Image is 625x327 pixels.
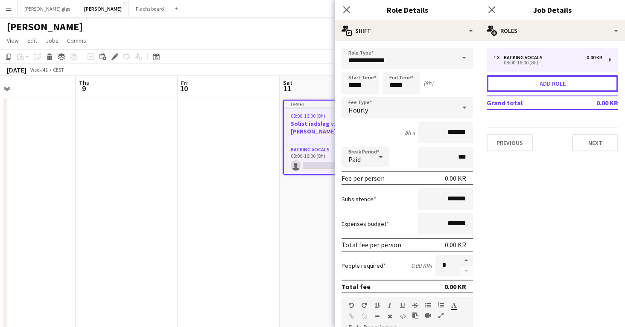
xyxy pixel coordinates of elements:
[451,302,457,309] button: Text Color
[335,20,480,41] div: Shift
[342,195,376,203] label: Subsistence
[425,302,431,309] button: Unordered List
[480,20,625,41] div: Roles
[291,113,325,119] span: 08:00-16:00 (8h)
[348,106,368,114] span: Hourly
[342,174,385,182] div: Fee per person
[348,155,361,164] span: Paid
[342,220,389,228] label: Expenses budget
[284,101,378,107] div: Draft
[180,84,188,93] span: 10
[342,282,371,291] div: Total fee
[24,35,41,46] a: Edit
[423,79,433,87] div: (8h)
[284,145,378,174] app-card-role: Backing Vocals0/108:00-16:00 (8h)
[411,262,432,269] div: 0.00 KR x
[412,312,418,319] button: Paste as plain text
[412,302,418,309] button: Strikethrough
[487,75,618,92] button: Add role
[342,240,401,249] div: Total fee per person
[504,55,546,61] div: Backing Vocals
[445,240,466,249] div: 0.00 KR
[282,84,292,93] span: 11
[342,262,386,269] label: People required
[445,174,466,182] div: 0.00 KR
[587,55,602,61] div: 0.00 KR
[3,35,22,46] a: View
[487,134,533,151] button: Previous
[438,312,444,319] button: Fullscreen
[438,302,444,309] button: Ordered List
[18,0,77,17] button: [PERSON_NAME] gigs
[28,67,50,73] span: Week 41
[374,313,380,320] button: Horizontal Line
[42,35,62,46] a: Jobs
[27,37,37,44] span: Edit
[7,37,19,44] span: View
[67,37,86,44] span: Comms
[283,100,379,175] app-job-card: Draft08:00-16:00 (8h)0/1Solist indslag v. [PERSON_NAME] til bryllup ([PERSON_NAME] sidste bekræft...
[444,282,466,291] div: 0.00 KR
[374,302,380,309] button: Bold
[459,255,473,266] button: Increase
[46,37,58,44] span: Jobs
[64,35,90,46] a: Comms
[78,84,90,93] span: 9
[77,0,129,17] button: [PERSON_NAME]
[348,302,354,309] button: Undo
[387,302,393,309] button: Italic
[7,66,26,74] div: [DATE]
[387,313,393,320] button: Clear Formatting
[568,96,618,110] td: 0.00 KR
[572,134,618,151] button: Next
[361,302,367,309] button: Redo
[405,129,415,136] div: 8h x
[53,67,64,73] div: CEST
[494,55,504,61] div: 1 x
[494,61,602,65] div: 08:00-16:00 (8h)
[181,79,188,87] span: Fri
[284,120,378,135] h3: Solist indslag v. [PERSON_NAME] til bryllup ([PERSON_NAME] sidste bekræftelse)
[480,4,625,15] h3: Job Details
[400,302,406,309] button: Underline
[79,79,90,87] span: Thu
[7,20,83,33] h1: [PERSON_NAME]
[400,313,406,320] button: HTML Code
[335,4,480,15] h3: Role Details
[129,0,171,17] button: Flachs board
[283,79,292,87] span: Sat
[425,312,431,319] button: Insert video
[487,96,568,110] td: Grand total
